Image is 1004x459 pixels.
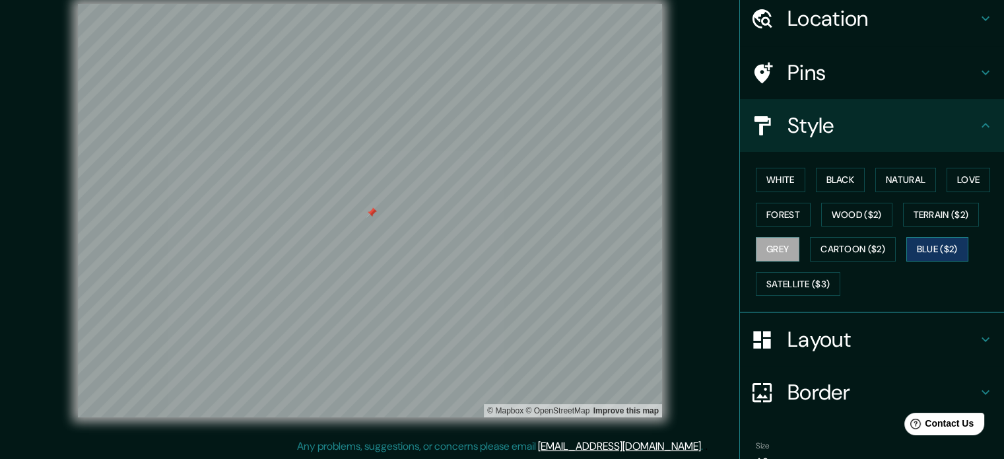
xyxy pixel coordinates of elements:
a: [EMAIL_ADDRESS][DOMAIN_NAME] [538,439,701,453]
div: Pins [740,46,1004,99]
h4: Style [787,112,978,139]
button: Terrain ($2) [903,203,980,227]
div: . [703,439,705,454]
button: Satellite ($3) [756,272,840,297]
div: Layout [740,313,1004,366]
button: Forest [756,203,811,227]
button: Black [816,168,865,192]
h4: Layout [787,326,978,353]
button: White [756,168,805,192]
h4: Pins [787,59,978,86]
label: Size [756,441,770,452]
a: Mapbox [487,406,523,415]
p: Any problems, suggestions, or concerns please email . [297,439,703,454]
div: . [705,439,708,454]
button: Cartoon ($2) [810,237,896,262]
div: Border [740,366,1004,419]
button: Natural [875,168,936,192]
button: Blue ($2) [906,237,968,262]
div: Style [740,99,1004,152]
a: Map feedback [593,406,659,415]
a: OpenStreetMap [525,406,589,415]
canvas: Map [78,4,662,417]
iframe: Help widget launcher [887,407,989,444]
button: Love [947,168,990,192]
button: Wood ($2) [821,203,892,227]
button: Grey [756,237,799,262]
h4: Border [787,379,978,406]
h4: Location [787,5,978,32]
